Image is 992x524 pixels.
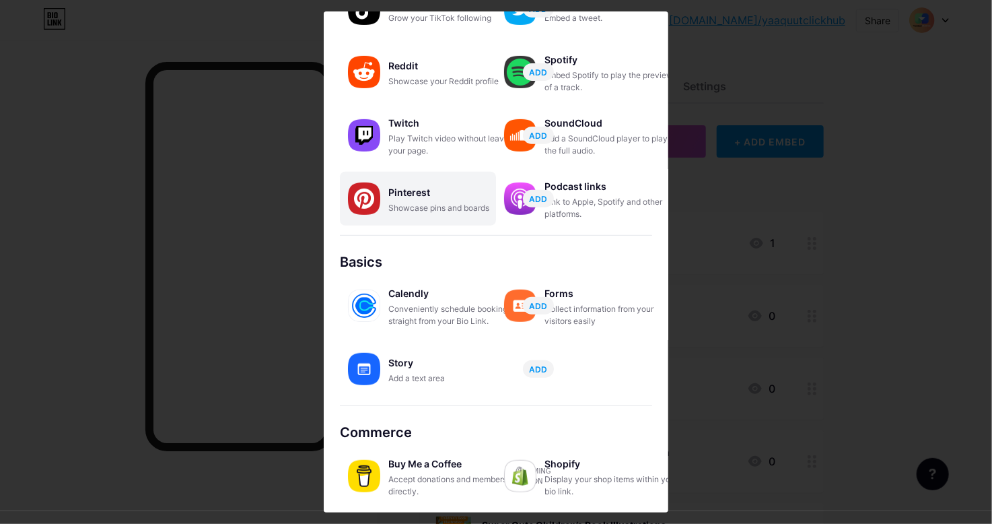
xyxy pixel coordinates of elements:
[523,360,554,378] button: ADD
[544,177,679,196] div: Podcast links
[388,133,523,157] div: Play Twitch video without leaving your page.
[388,183,523,202] div: Pinterest
[388,75,523,88] div: Showcase your Reddit profile
[340,422,652,443] div: Commerce
[388,284,523,303] div: Calendly
[530,67,548,78] span: ADD
[523,127,554,144] button: ADD
[388,372,523,385] div: Add a text area
[544,114,679,133] div: SoundCloud
[544,69,679,94] div: Embed Spotify to play the preview of a track.
[504,290,536,322] img: forms
[504,56,536,88] img: spotify
[348,353,380,385] img: story
[544,12,679,24] div: Embed a tweet.
[348,119,380,152] img: twitch
[504,183,536,215] img: podcastlinks
[530,130,548,141] span: ADD
[388,455,523,473] div: Buy Me a Coffee
[504,460,536,492] img: shopify
[340,252,652,272] div: Basics
[544,51,679,69] div: Spotify
[544,196,679,220] div: Link to Apple, Spotify and other platforms.
[530,193,548,205] span: ADD
[523,63,554,81] button: ADD
[388,202,523,214] div: Showcase pins and boards
[388,473,523,498] div: Accept donations and memberships directly.
[530,300,548,312] span: ADD
[504,119,536,152] img: soundcloud
[388,354,523,372] div: Story
[388,114,523,133] div: Twitch
[544,455,679,473] div: Shopify
[544,303,679,327] div: Collect information from your visitors easily
[388,303,523,327] div: Conveniently schedule bookings straight from your Bio Link.
[348,460,380,492] img: buymeacoffee
[523,190,554,207] button: ADD
[523,297,554,315] button: ADD
[530,364,548,375] span: ADD
[348,183,380,215] img: pinterest
[544,284,679,303] div: Forms
[544,133,679,157] div: Add a SoundCloud player to play the full audio.
[388,12,523,24] div: Grow your TikTok following
[388,57,523,75] div: Reddit
[348,290,380,322] img: calendly
[544,473,679,498] div: Display your shop items within your bio link.
[348,56,380,88] img: reddit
